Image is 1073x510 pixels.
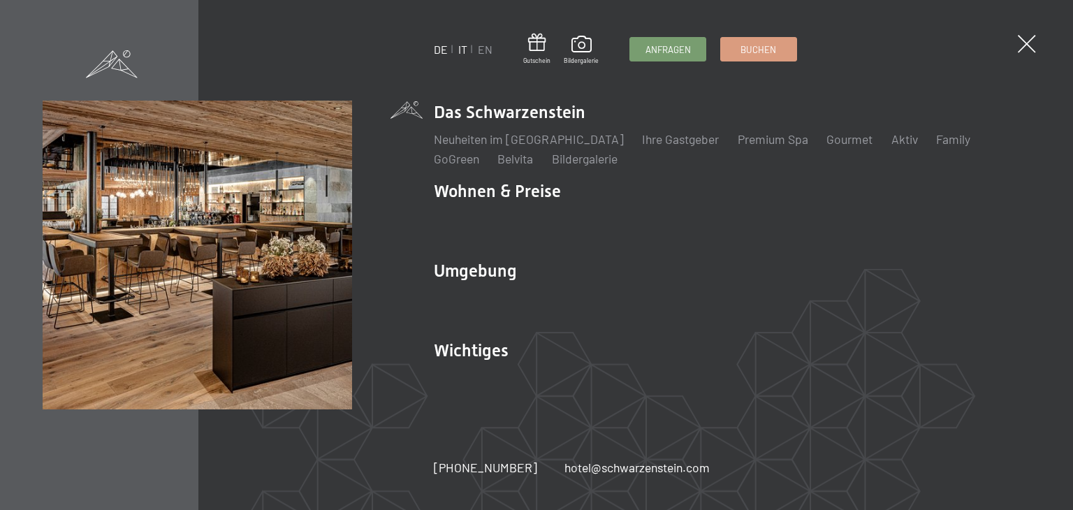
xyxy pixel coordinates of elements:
a: Aktiv [891,131,918,147]
a: Gutschein [523,34,550,65]
span: [PHONE_NUMBER] [434,460,537,475]
span: Anfragen [645,43,691,56]
a: hotel@schwarzenstein.com [564,459,710,476]
span: Gutschein [523,57,550,65]
a: Anfragen [630,38,706,61]
a: Bildergalerie [564,36,599,65]
a: Belvita [497,151,533,166]
a: Neuheiten im [GEOGRAPHIC_DATA] [434,131,624,147]
span: Buchen [740,43,776,56]
a: [PHONE_NUMBER] [434,459,537,476]
a: EN [478,43,492,56]
a: Bildergalerie [552,151,618,166]
a: GoGreen [434,151,479,166]
a: DE [434,43,448,56]
a: Premium Spa [738,131,808,147]
a: Ihre Gastgeber [642,131,719,147]
a: IT [458,43,467,56]
a: Family [936,131,970,147]
span: Bildergalerie [564,57,599,65]
a: Buchen [721,38,796,61]
a: Gourmet [826,131,873,147]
